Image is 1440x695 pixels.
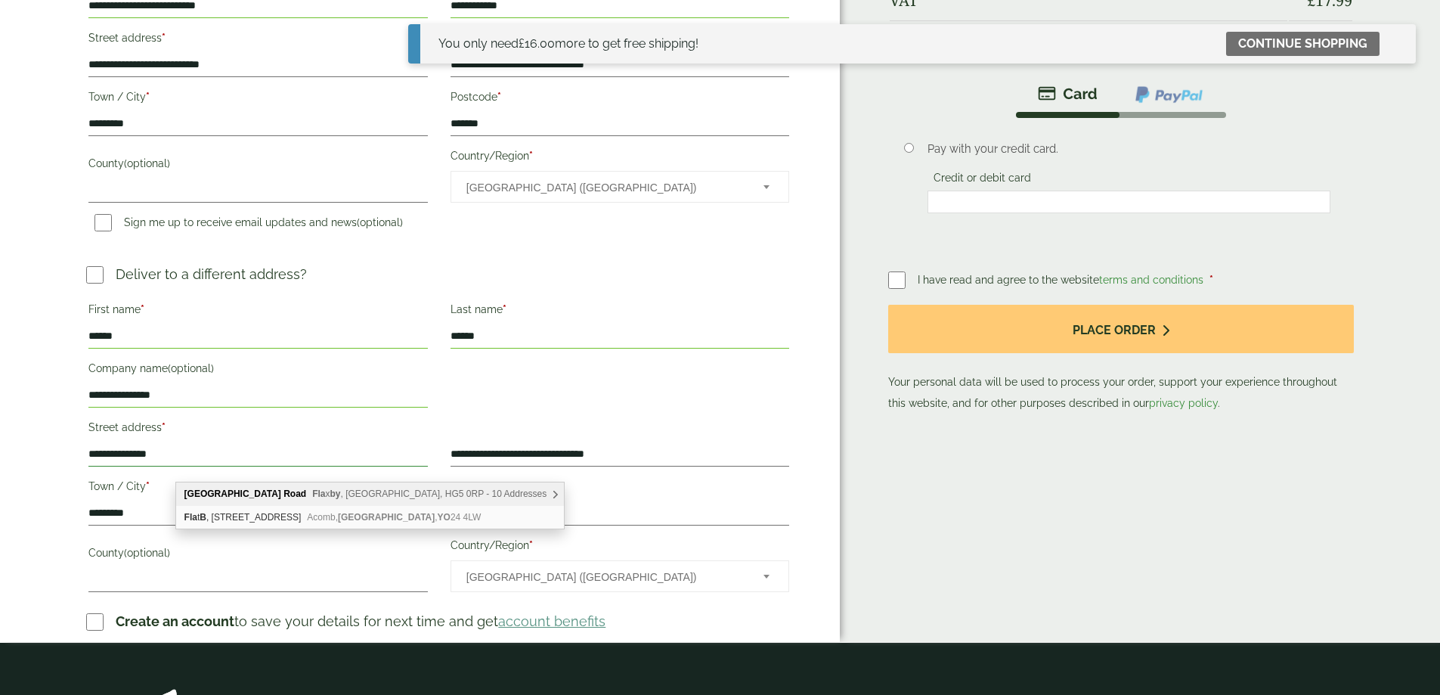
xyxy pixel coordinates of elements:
[529,150,533,162] abbr: required
[116,611,605,631] p: to save your details for next time and get
[451,535,789,560] label: Country/Region
[94,214,112,231] input: Sign me up to receive email updates and news(optional)
[312,489,325,499] b: Fla
[357,216,403,228] span: (optional)
[498,613,605,629] a: account benefits
[497,91,501,103] abbr: required
[888,305,1353,354] button: Place order
[184,489,281,499] b: [GEOGRAPHIC_DATA]
[168,362,214,374] span: (optional)
[88,27,427,53] label: Street address
[88,476,427,501] label: Town / City
[162,32,166,44] abbr: required
[497,480,501,492] abbr: required
[283,489,306,499] b: Road
[88,153,427,178] label: County
[438,35,698,53] div: You only need more to get free shipping!
[88,542,427,568] label: County
[162,421,166,433] abbr: required
[451,299,789,324] label: Last name
[451,145,789,171] label: Country/Region
[124,157,170,169] span: (optional)
[176,506,565,529] div: Flat B, 39 York Road
[529,539,533,551] abbr: required
[466,561,743,593] span: United Kingdom (UK)
[888,305,1353,414] p: Your personal data will be used to process your order, support your experience throughout this we...
[890,20,1287,57] th: Total
[116,264,307,284] p: Deliver to a different address?
[88,417,427,442] label: Street address
[451,476,789,501] label: Postcode
[88,299,427,324] label: First name
[927,141,1330,157] p: Pay with your credit card.
[932,195,1326,209] iframe: Secure card payment input frame
[116,613,234,629] strong: Create an account
[88,216,409,233] label: Sign me up to receive email updates and news
[146,480,150,492] abbr: required
[88,358,427,383] label: Company name
[338,512,435,523] b: [GEOGRAPHIC_DATA]
[519,36,525,51] span: £
[330,489,341,499] b: by
[451,86,789,112] label: Postcode
[124,547,170,559] span: (optional)
[312,489,547,499] span: x , [GEOGRAPHIC_DATA], HG5 0RP - 10 Addresses
[307,512,481,523] span: Acomb, , 24 4LW
[88,86,427,112] label: Town / City
[141,303,144,315] abbr: required
[466,172,743,203] span: United Kingdom (UK)
[438,512,451,523] b: YO
[184,512,197,523] b: Fla
[1134,85,1204,104] img: ppcp-gateway.png
[1038,85,1098,103] img: stripe.png
[503,303,506,315] abbr: required
[927,172,1037,188] label: Credit or debit card
[519,36,555,51] span: 16.00
[1226,32,1380,56] a: Continue shopping
[176,482,565,506] div: York Road
[451,560,789,592] span: Country/Region
[200,512,206,523] b: B
[1099,274,1203,286] a: terms and conditions
[1209,274,1213,286] abbr: required
[451,171,789,203] span: Country/Region
[146,91,150,103] abbr: required
[918,274,1206,286] span: I have read and agree to the website
[1149,397,1218,409] a: privacy policy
